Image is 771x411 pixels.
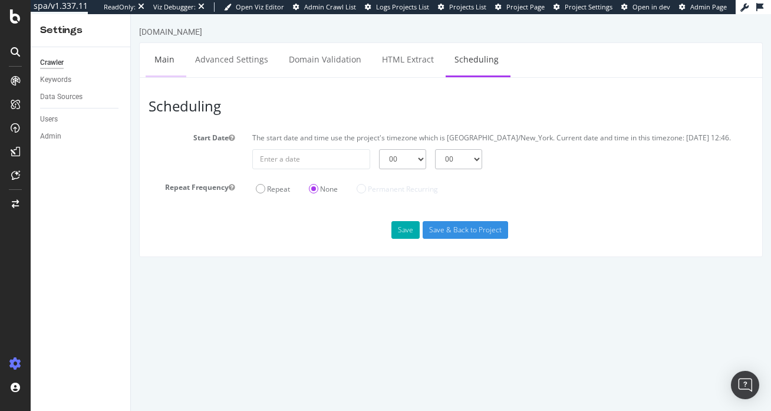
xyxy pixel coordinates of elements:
input: Enter a date [121,135,239,155]
div: Option available for Enterprise plan. [222,164,311,183]
span: Project Page [506,2,545,11]
div: Viz Debugger: [153,2,196,12]
span: Open Viz Editor [236,2,284,11]
a: Project Settings [553,2,612,12]
button: Start Date [98,119,104,129]
a: Advanced Settings [55,29,146,61]
a: HTML Extract [242,29,312,61]
label: Start Date [9,114,113,129]
input: Save & Back to Project [292,207,377,225]
p: The start date and time use the project's timezone which is [GEOGRAPHIC_DATA]/New_York. Current d... [121,119,622,129]
label: Permanent Recurring [226,170,307,180]
a: Logs Projects List [365,2,429,12]
div: [DOMAIN_NAME] [8,12,71,24]
span: Admin Crawl List [304,2,356,11]
a: Crawler [40,57,122,69]
h3: Scheduling [12,84,114,100]
a: Users [40,113,122,126]
div: Settings [40,24,121,37]
label: Repeat Frequency [9,164,113,178]
a: Keywords [40,74,122,86]
div: Data Sources [40,91,83,103]
a: Open in dev [621,2,670,12]
a: Projects List [438,2,486,12]
a: Admin [40,130,122,143]
a: Domain Validation [149,29,239,61]
span: Project Settings [565,2,612,11]
a: Admin Crawl List [293,2,356,12]
label: Repeat [125,170,159,180]
button: Save [261,207,289,225]
a: Open Viz Editor [224,2,284,12]
a: Admin Page [679,2,727,12]
div: Users [40,113,58,126]
div: Admin [40,130,61,143]
span: Projects List [449,2,486,11]
button: Repeat Frequency [98,168,104,178]
a: Main [15,29,52,61]
div: Keywords [40,74,71,86]
span: Admin Page [690,2,727,11]
label: None [178,170,207,180]
div: ReadOnly: [104,2,136,12]
div: Crawler [40,57,64,69]
span: Open in dev [632,2,670,11]
a: Project Page [495,2,545,12]
a: Data Sources [40,91,122,103]
div: Open Intercom Messenger [731,371,759,399]
a: Scheduling [315,29,377,61]
span: Logs Projects List [376,2,429,11]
